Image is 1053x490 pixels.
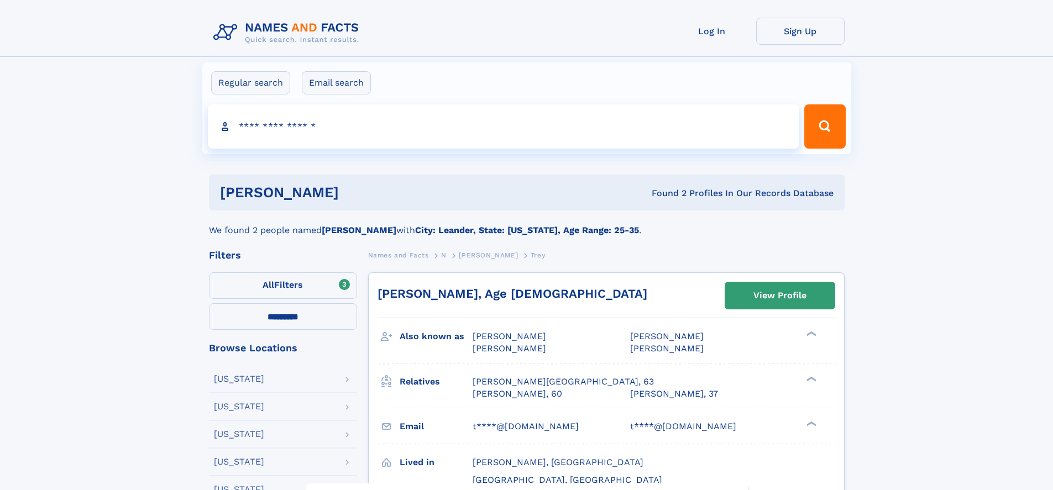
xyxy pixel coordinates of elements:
a: [PERSON_NAME][GEOGRAPHIC_DATA], 63 [473,376,654,388]
b: [PERSON_NAME] [322,225,396,235]
a: N [441,248,447,262]
span: N [441,251,447,259]
b: City: Leander, State: [US_STATE], Age Range: 25-35 [415,225,639,235]
div: View Profile [753,283,806,308]
div: [US_STATE] [214,457,264,466]
h3: Lived in [400,453,473,472]
a: Sign Up [756,18,845,45]
a: View Profile [725,282,835,309]
a: [PERSON_NAME] [459,248,518,262]
button: Search Button [804,104,845,149]
label: Regular search [211,71,290,94]
input: search input [208,104,800,149]
h3: Email [400,417,473,436]
div: ❯ [804,330,817,338]
span: All [263,280,274,290]
label: Email search [302,71,371,94]
img: Logo Names and Facts [209,18,368,48]
h3: Relatives [400,372,473,391]
div: ❯ [804,420,817,427]
a: [PERSON_NAME], 60 [473,388,562,400]
span: [PERSON_NAME] [473,331,546,341]
div: Found 2 Profiles In Our Records Database [495,187,834,199]
a: Names and Facts [368,248,429,262]
span: [PERSON_NAME] [630,331,704,341]
h3: Also known as [400,327,473,346]
span: [PERSON_NAME] [459,251,518,259]
div: [US_STATE] [214,375,264,383]
div: Browse Locations [209,343,357,353]
span: [PERSON_NAME] [630,343,704,354]
div: ❯ [804,375,817,382]
a: Log In [668,18,756,45]
div: [US_STATE] [214,430,264,439]
span: [PERSON_NAME] [473,343,546,354]
a: [PERSON_NAME], 37 [630,388,718,400]
div: [US_STATE] [214,402,264,411]
label: Filters [209,272,357,299]
div: We found 2 people named with . [209,210,845,237]
span: Trey [531,251,545,259]
h1: [PERSON_NAME] [220,186,495,199]
div: Filters [209,250,357,260]
span: [PERSON_NAME], [GEOGRAPHIC_DATA] [473,457,643,467]
span: [GEOGRAPHIC_DATA], [GEOGRAPHIC_DATA] [473,475,662,485]
a: [PERSON_NAME], Age [DEMOGRAPHIC_DATA] [378,287,647,301]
